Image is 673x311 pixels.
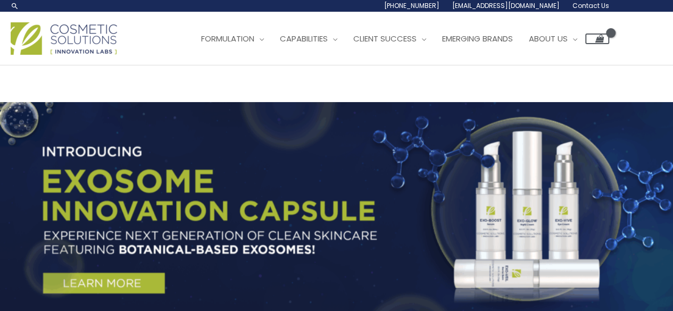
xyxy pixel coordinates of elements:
[521,23,585,55] a: About Us
[201,33,254,44] span: Formulation
[11,2,19,10] a: Search icon link
[529,33,568,44] span: About Us
[452,1,560,10] span: [EMAIL_ADDRESS][DOMAIN_NAME]
[280,33,328,44] span: Capabilities
[345,23,434,55] a: Client Success
[434,23,521,55] a: Emerging Brands
[185,23,609,55] nav: Site Navigation
[193,23,272,55] a: Formulation
[442,33,513,44] span: Emerging Brands
[272,23,345,55] a: Capabilities
[572,1,609,10] span: Contact Us
[585,33,609,44] a: View Shopping Cart, empty
[384,1,439,10] span: [PHONE_NUMBER]
[11,22,117,55] img: Cosmetic Solutions Logo
[353,33,417,44] span: Client Success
